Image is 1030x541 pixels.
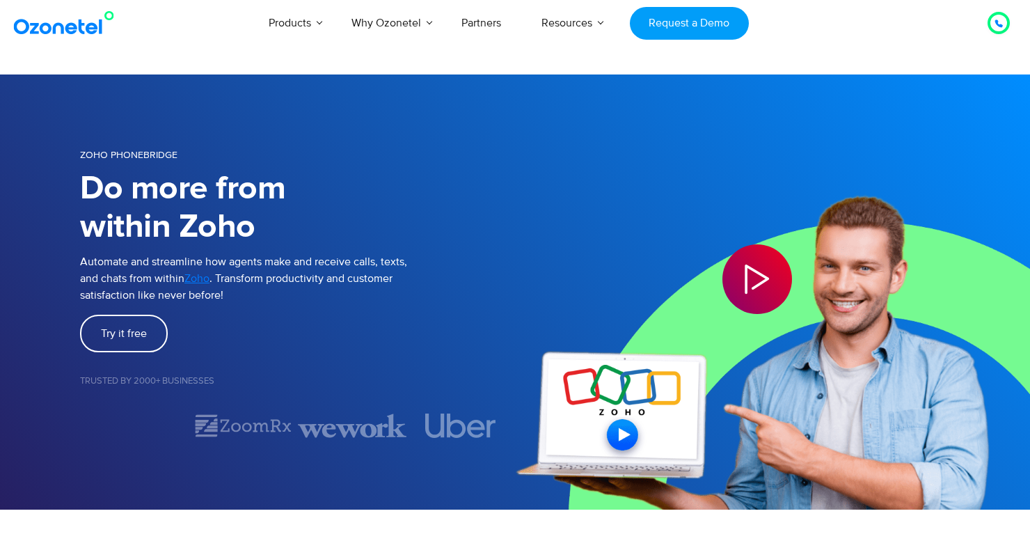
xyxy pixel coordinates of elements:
[80,149,177,161] span: Zoho Phonebridge
[101,328,147,339] span: Try it free
[193,414,293,438] img: zoomrx
[425,414,496,438] img: uber
[406,414,515,438] div: 4 of 7
[184,272,209,285] span: Zoho
[80,315,168,352] a: Try it free
[298,414,406,438] div: 3 of 7
[80,418,189,434] div: 1 of 7
[722,244,792,314] div: Play Video
[80,377,515,386] h5: Trusted by 2000+ Businesses
[80,414,515,438] div: Image Carousel
[298,414,406,438] img: wework
[80,253,515,304] p: Automate and streamline how agents make and receive calls, texts, and chats from within . Transfo...
[630,7,749,40] a: Request a Demo
[184,270,209,287] a: Zoho
[80,170,515,246] h1: Do more from within Zoho
[189,414,297,438] div: 2 of 7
